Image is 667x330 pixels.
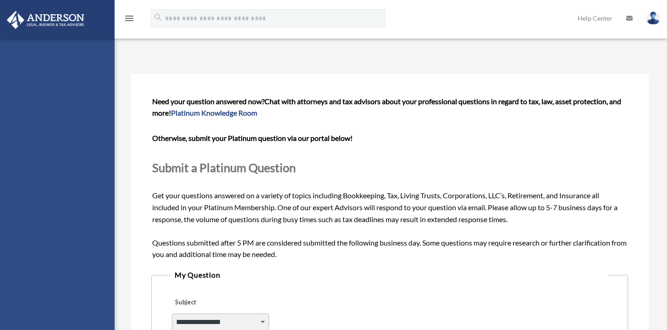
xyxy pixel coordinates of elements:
[152,161,296,174] span: Submit a Platinum Question
[171,108,257,117] a: Platinum Knowledge Room
[152,97,265,106] span: Need your question answered now?
[646,11,660,25] img: User Pic
[124,13,135,24] i: menu
[171,268,608,281] legend: My Question
[4,11,87,29] img: Anderson Advisors Platinum Portal
[172,296,259,309] label: Subject
[153,12,163,22] i: search
[152,97,621,117] span: Chat with attorneys and tax advisors about your professional questions in regard to tax, law, ass...
[152,97,627,259] span: Get your questions answered on a variety of topics including Bookkeeping, Tax, Living Trusts, Cor...
[124,16,135,24] a: menu
[152,134,353,142] b: Otherwise, submit your Platinum question via our portal below!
